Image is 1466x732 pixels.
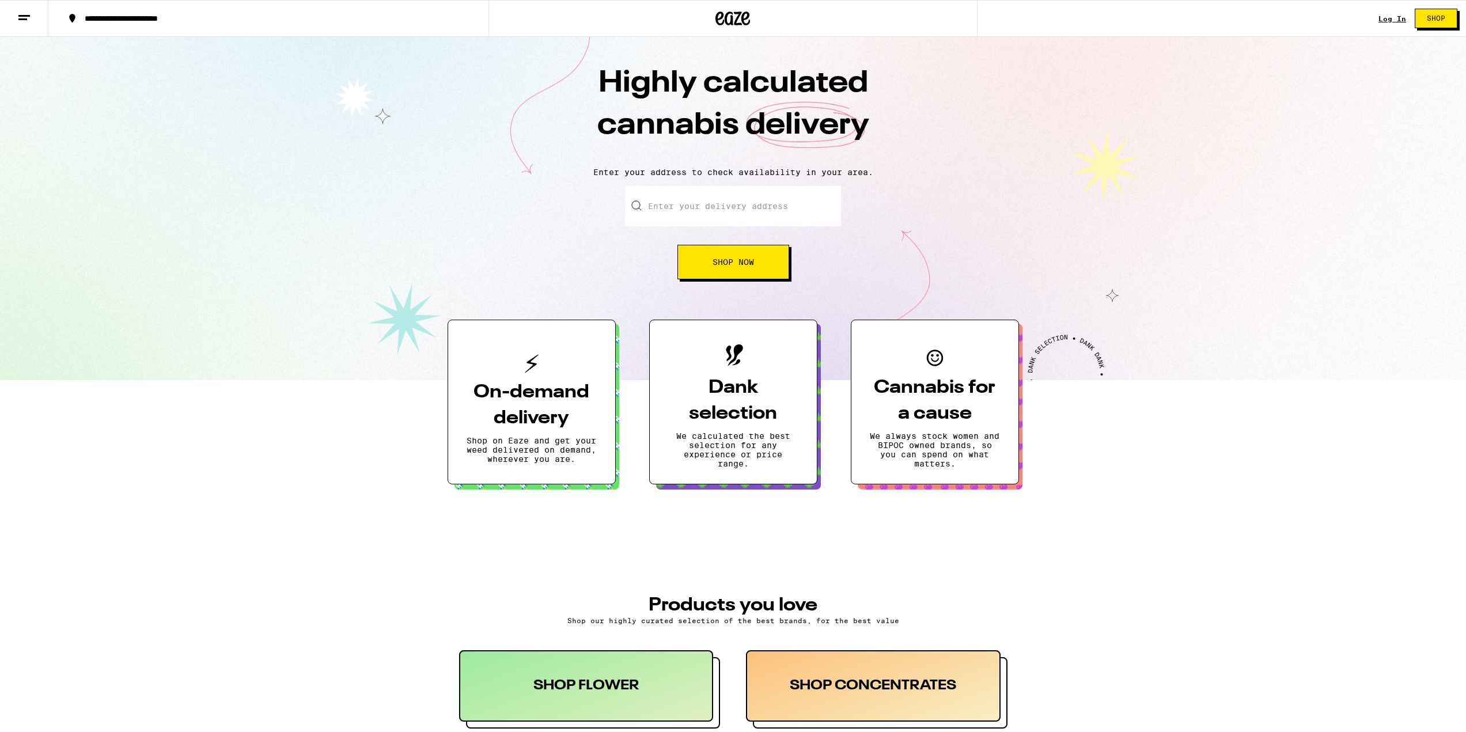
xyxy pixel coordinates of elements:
button: Dank selectionWe calculated the best selection for any experience or price range. [649,320,817,484]
h3: Dank selection [668,375,798,427]
button: Shop Now [677,245,789,279]
a: Shop [1406,9,1466,28]
input: Enter your delivery address [625,186,841,226]
button: SHOP FLOWER [459,650,721,729]
button: Shop [1415,9,1457,28]
div: SHOP CONCENTRATES [746,650,1001,722]
button: SHOP CONCENTRATES [746,650,1007,729]
a: Log In [1378,15,1406,22]
p: We calculated the best selection for any experience or price range. [668,431,798,468]
span: Shop [1427,15,1445,22]
p: We always stock women and BIPOC owned brands, so you can spend on what matters. [870,431,1000,468]
p: Shop on Eaze and get your weed delivered on demand, wherever you are. [467,436,597,464]
h3: On-demand delivery [467,380,597,431]
h1: Highly calculated cannabis delivery [532,63,935,158]
p: Enter your address to check availability in your area. [12,168,1454,177]
button: On-demand deliveryShop on Eaze and get your weed delivered on demand, wherever you are. [448,320,616,484]
p: Shop our highly curated selection of the best brands, for the best value [459,617,1007,624]
h3: PRODUCTS YOU LOVE [459,596,1007,615]
button: Cannabis for a causeWe always stock women and BIPOC owned brands, so you can spend on what matters. [851,320,1019,484]
span: Shop Now [713,258,754,266]
div: SHOP FLOWER [459,650,714,722]
h3: Cannabis for a cause [870,375,1000,427]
